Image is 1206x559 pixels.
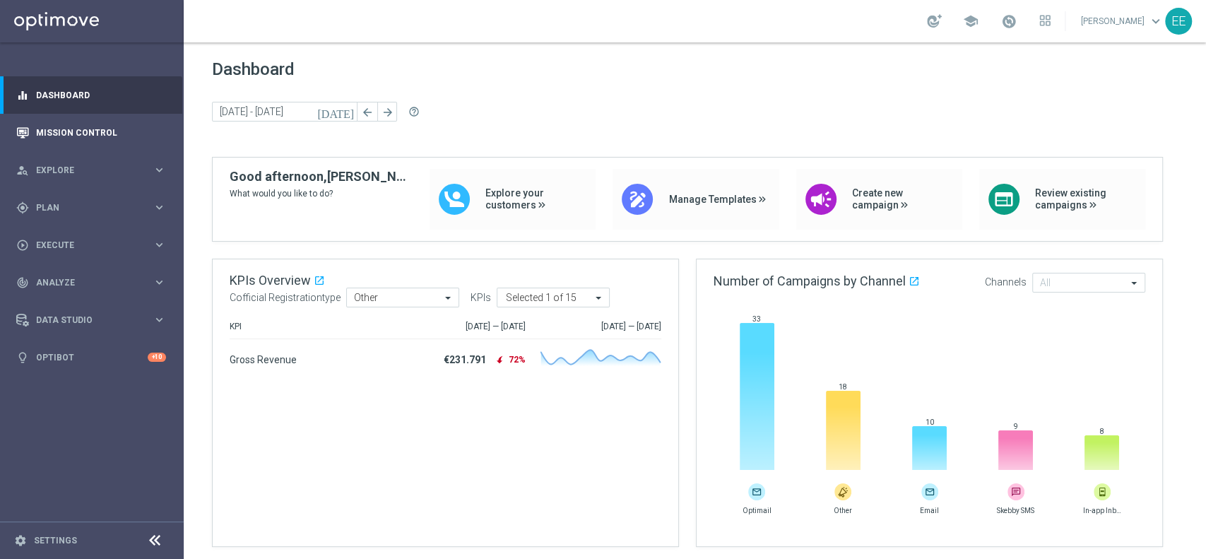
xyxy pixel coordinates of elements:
[153,201,166,214] i: keyboard_arrow_right
[153,313,166,326] i: keyboard_arrow_right
[148,353,166,362] div: +10
[16,314,167,326] button: Data Studio keyboard_arrow_right
[1165,8,1192,35] div: EE
[36,278,153,287] span: Analyze
[16,164,29,177] i: person_search
[16,90,167,101] button: equalizer Dashboard
[1080,11,1165,32] a: [PERSON_NAME]keyboard_arrow_down
[16,89,29,102] i: equalizer
[16,201,29,214] i: gps_fixed
[14,534,27,547] i: settings
[153,276,166,289] i: keyboard_arrow_right
[36,166,153,175] span: Explore
[16,277,167,288] button: track_changes Analyze keyboard_arrow_right
[34,536,77,545] a: Settings
[36,241,153,249] span: Execute
[16,239,29,252] i: play_circle_outline
[16,127,167,139] button: Mission Control
[36,204,153,212] span: Plan
[16,201,153,214] div: Plan
[16,164,153,177] div: Explore
[36,339,148,376] a: Optibot
[16,276,29,289] i: track_changes
[16,165,167,176] button: person_search Explore keyboard_arrow_right
[16,314,153,326] div: Data Studio
[16,240,167,251] button: play_circle_outline Execute keyboard_arrow_right
[153,163,166,177] i: keyboard_arrow_right
[16,339,166,376] div: Optibot
[16,239,153,252] div: Execute
[36,316,153,324] span: Data Studio
[963,13,979,29] span: school
[16,352,167,363] button: lightbulb Optibot +10
[16,351,29,364] i: lightbulb
[1148,13,1164,29] span: keyboard_arrow_down
[16,276,153,289] div: Analyze
[36,114,166,151] a: Mission Control
[16,114,166,151] div: Mission Control
[36,76,166,114] a: Dashboard
[16,76,166,114] div: Dashboard
[16,202,167,213] button: gps_fixed Plan keyboard_arrow_right
[153,238,166,252] i: keyboard_arrow_right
